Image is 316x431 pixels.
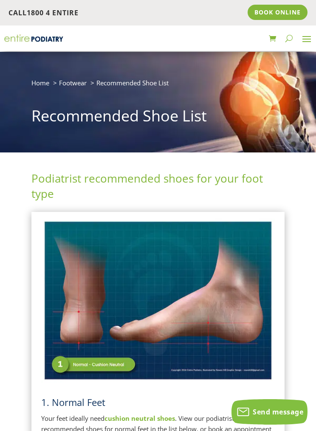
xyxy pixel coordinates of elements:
a: Book Online [248,5,308,20]
a: 1. Normal Feet [41,396,105,408]
h1: Recommended Shoe List [31,105,284,131]
a: cushion neutral shoes [104,414,175,423]
a: 1800 4 ENTIRE [27,8,79,17]
a: Home [31,79,49,87]
h2: Podiatrist recommended shoes for your foot type [31,171,284,206]
nav: breadcrumb [31,77,284,95]
a: Footwear [59,79,87,87]
span: Recommended Shoe List [96,79,169,87]
img: Normal Feet - View Podiatrist Recommended Cushion Neutral Shoes [41,218,275,383]
p: Call [8,8,158,19]
button: Send message [231,399,308,425]
span: Send message [253,407,303,417]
